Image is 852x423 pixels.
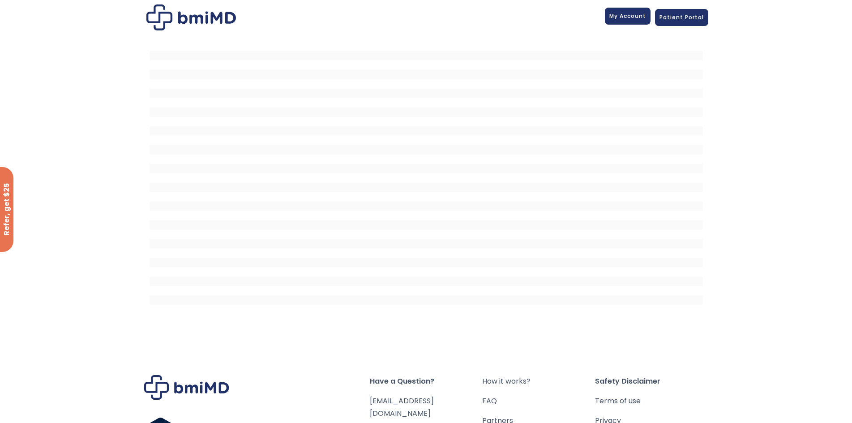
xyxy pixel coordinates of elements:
[146,4,236,30] img: Patient Messaging Portal
[595,375,708,388] span: Safety Disclaimer
[150,42,703,310] iframe: MDI Patient Messaging Portal
[659,13,704,21] span: Patient Portal
[370,396,434,419] a: [EMAIL_ADDRESS][DOMAIN_NAME]
[595,395,708,407] a: Terms of use
[482,395,595,407] a: FAQ
[370,375,483,388] span: Have a Question?
[482,375,595,388] a: How it works?
[605,8,651,25] a: My Account
[655,9,708,26] a: Patient Portal
[144,375,229,400] img: Brand Logo
[609,12,646,20] span: My Account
